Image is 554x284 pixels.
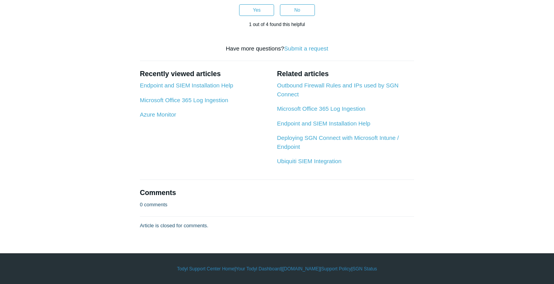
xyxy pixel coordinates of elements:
[236,265,281,272] a: Your Todyl Dashboard
[284,45,328,52] a: Submit a request
[353,265,377,272] a: SGN Status
[283,265,320,272] a: [DOMAIN_NAME]
[140,69,269,79] h2: Recently viewed articles
[140,111,176,118] a: Azure Monitor
[140,222,208,230] p: Article is closed for comments.
[249,22,305,27] span: 1 out of 4 found this helpful
[277,69,414,79] h2: Related articles
[277,82,398,98] a: Outbound Firewall Rules and IPs used by SGN Connect
[277,158,341,164] a: Ubiquiti SIEM Integration
[140,188,414,198] h2: Comments
[140,201,168,209] p: 0 comments
[277,120,370,127] a: Endpoint and SIEM Installation Help
[177,265,234,272] a: Todyl Support Center Home
[140,44,414,53] div: Have more questions?
[52,265,503,272] div: | | | |
[239,4,274,16] button: This article was helpful
[140,82,233,89] a: Endpoint and SIEM Installation Help
[277,105,365,112] a: Microsoft Office 365 Log Ingestion
[140,97,228,103] a: Microsoft Office 365 Log Ingestion
[321,265,351,272] a: Support Policy
[280,4,315,16] button: This article was not helpful
[277,134,398,150] a: Deploying SGN Connect with Microsoft Intune / Endpoint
